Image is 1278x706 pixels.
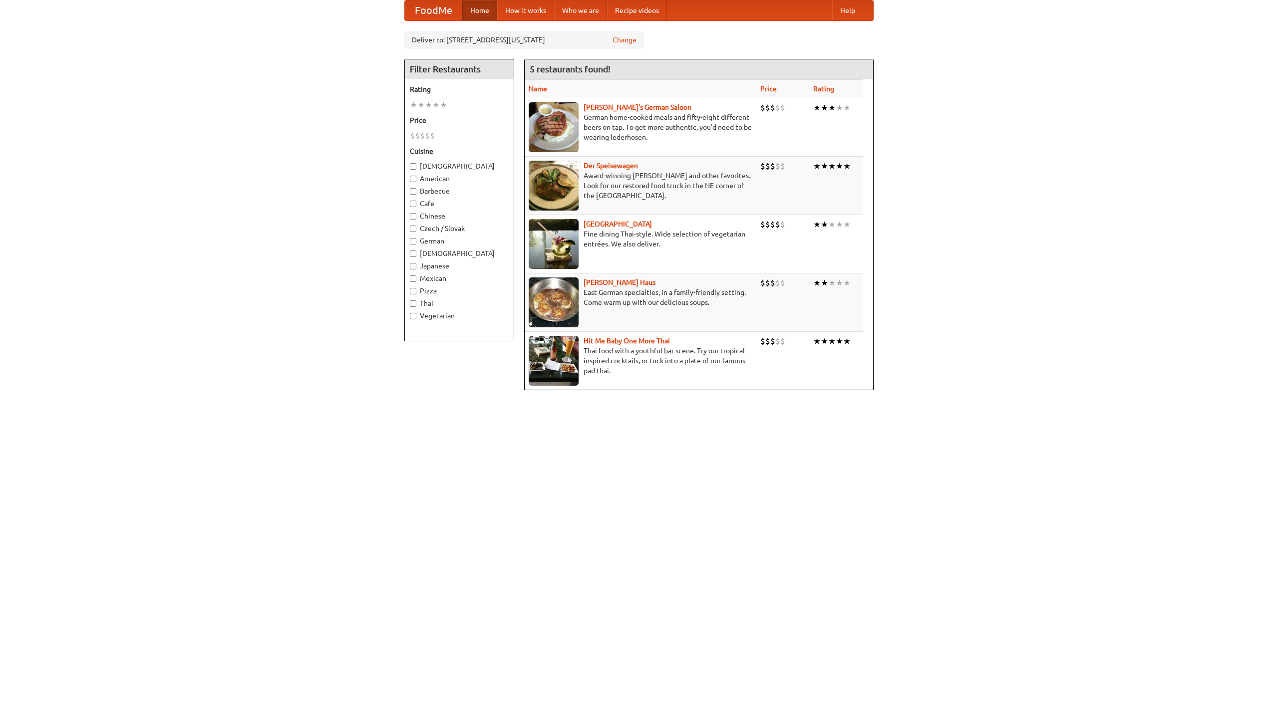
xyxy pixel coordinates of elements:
input: Cafe [410,201,416,207]
li: $ [765,277,770,288]
h4: Filter Restaurants [405,59,514,79]
li: ★ [821,277,828,288]
label: Japanese [410,261,509,271]
a: Hit Me Baby One More Thai [584,337,670,345]
div: Deliver to: [STREET_ADDRESS][US_STATE] [404,31,644,49]
li: $ [775,336,780,347]
li: ★ [828,102,836,113]
input: Chinese [410,213,416,220]
li: $ [775,277,780,288]
li: ★ [813,277,821,288]
li: ★ [821,219,828,230]
li: $ [410,130,415,141]
label: Mexican [410,273,509,283]
label: Vegetarian [410,311,509,321]
li: $ [780,336,785,347]
li: $ [780,161,785,172]
li: ★ [843,161,851,172]
label: [DEMOGRAPHIC_DATA] [410,248,509,258]
li: ★ [813,219,821,230]
li: $ [760,102,765,113]
a: Home [462,0,497,20]
li: ★ [828,161,836,172]
input: American [410,176,416,182]
input: Vegetarian [410,313,416,319]
li: ★ [843,102,851,113]
input: Thai [410,300,416,307]
p: Thai food with a youthful bar scene. Try our tropical inspired cocktails, or tuck into a plate of... [529,346,752,376]
a: Name [529,85,547,93]
li: ★ [843,336,851,347]
li: ★ [836,102,843,113]
li: ★ [843,219,851,230]
li: $ [760,161,765,172]
a: Change [613,35,637,45]
li: ★ [836,277,843,288]
li: ★ [828,219,836,230]
label: Czech / Slovak [410,224,509,234]
li: ★ [828,336,836,347]
input: Mexican [410,275,416,282]
a: [GEOGRAPHIC_DATA] [584,220,652,228]
li: ★ [821,102,828,113]
li: $ [780,219,785,230]
a: [PERSON_NAME] Haus [584,278,655,286]
li: ★ [813,336,821,347]
li: ★ [836,219,843,230]
ng-pluralize: 5 restaurants found! [530,64,611,74]
a: Der Speisewagen [584,162,638,170]
li: $ [425,130,430,141]
label: German [410,236,509,246]
h5: Price [410,115,509,125]
li: $ [765,102,770,113]
p: German home-cooked meals and fifty-eight different beers on tap. To get more authentic, you'd nee... [529,112,752,142]
li: ★ [813,102,821,113]
li: ★ [843,277,851,288]
img: esthers.jpg [529,102,579,152]
label: Chinese [410,211,509,221]
li: ★ [836,336,843,347]
li: $ [420,130,425,141]
img: kohlhaus.jpg [529,277,579,327]
li: ★ [425,99,432,110]
a: Rating [813,85,834,93]
li: ★ [410,99,417,110]
li: ★ [813,161,821,172]
li: $ [780,102,785,113]
input: [DEMOGRAPHIC_DATA] [410,163,416,170]
li: $ [775,161,780,172]
li: $ [770,102,775,113]
label: [DEMOGRAPHIC_DATA] [410,161,509,171]
h5: Cuisine [410,146,509,156]
li: $ [415,130,420,141]
li: ★ [821,336,828,347]
input: Japanese [410,263,416,269]
li: ★ [432,99,440,110]
li: $ [770,277,775,288]
label: Cafe [410,199,509,209]
label: Pizza [410,286,509,296]
a: Who we are [554,0,607,20]
p: East German specialties, in a family-friendly setting. Come warm up with our delicious soups. [529,287,752,307]
b: [PERSON_NAME]'s German Saloon [584,103,691,111]
a: Recipe videos [607,0,667,20]
a: How it works [497,0,554,20]
li: $ [765,219,770,230]
input: Pizza [410,288,416,294]
li: $ [770,161,775,172]
img: satay.jpg [529,219,579,269]
li: $ [765,336,770,347]
li: ★ [828,277,836,288]
label: Thai [410,298,509,308]
label: Barbecue [410,186,509,196]
li: $ [770,336,775,347]
a: FoodMe [405,0,462,20]
img: speisewagen.jpg [529,161,579,211]
input: German [410,238,416,244]
li: $ [775,102,780,113]
li: $ [775,219,780,230]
